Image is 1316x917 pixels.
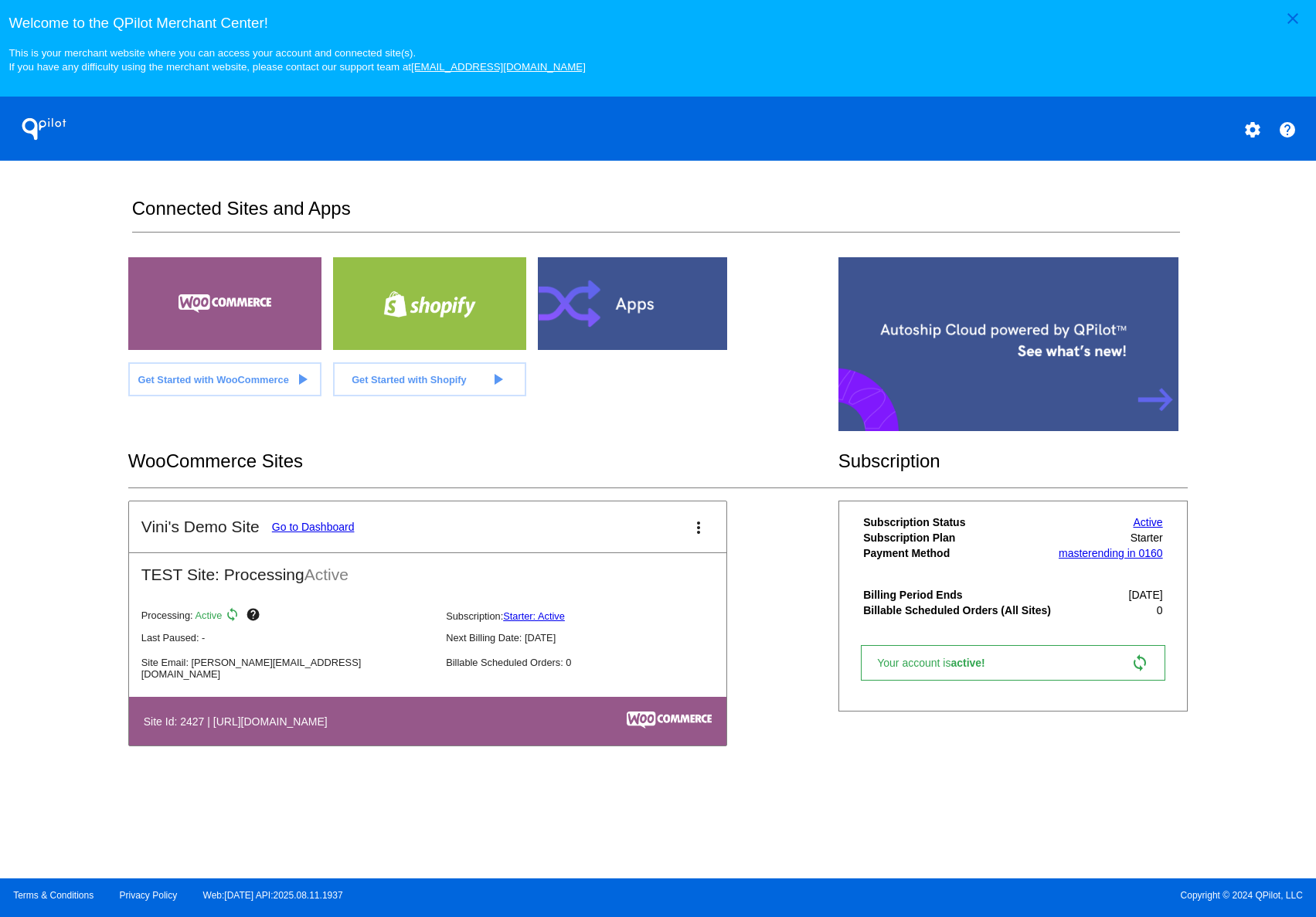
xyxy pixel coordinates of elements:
[861,645,1165,681] a: Your account isactive! sync
[950,657,992,669] span: active!
[862,603,1055,617] th: Billable Scheduled Orders (All Sites)
[203,890,343,901] a: Web:[DATE] API:2025.08.11.1937
[128,450,838,472] h2: WooCommerce Sites
[503,610,565,622] a: Starter: Active
[141,632,434,644] p: Last Paused: -
[689,518,708,537] mat-icon: more_vert
[1134,516,1163,528] a: Active
[132,198,1180,233] h2: Connected Sites and Apps
[272,521,355,533] a: Go to Dashboard
[1284,9,1302,28] mat-icon: close
[838,450,1188,472] h2: Subscription
[1131,532,1163,544] span: Starter
[1059,547,1163,559] a: masterending in 0160
[446,632,738,644] p: Next Billing Date: [DATE]
[196,610,223,622] span: Active
[862,588,1055,602] th: Billing Period Ends
[246,607,264,626] mat-icon: help
[627,712,712,729] img: c53aa0e5-ae75-48aa-9bee-956650975ee5
[128,362,321,396] a: Get Started with WooCommerce
[9,15,1307,32] h3: Welcome to the QPilot Merchant Center!
[1243,121,1262,139] mat-icon: settings
[293,370,311,389] mat-icon: play_arrow
[333,362,526,396] a: Get Started with Shopify
[1157,604,1163,616] span: 0
[1129,589,1163,601] span: [DATE]
[411,61,586,73] a: [EMAIL_ADDRESS][DOMAIN_NAME]
[446,657,738,668] p: Billable Scheduled Orders: 0
[862,531,1055,545] th: Subscription Plan
[1278,121,1297,139] mat-icon: help
[1131,654,1149,672] mat-icon: sync
[862,546,1055,560] th: Payment Method
[352,374,467,385] span: Get Started with Shopify
[9,47,585,73] small: This is your merchant website where you can access your account and connected site(s). If you hav...
[225,607,243,626] mat-icon: sync
[141,657,434,680] p: Site Email: [PERSON_NAME][EMAIL_ADDRESS][DOMAIN_NAME]
[488,370,507,389] mat-icon: play_arrow
[144,715,335,728] h4: Site Id: 2427 | [URL][DOMAIN_NAME]
[304,565,349,583] span: Active
[446,610,738,622] p: Subscription:
[120,890,178,901] a: Privacy Policy
[13,114,75,144] h1: QPilot
[141,518,260,536] h2: Vini's Demo Site
[129,553,726,584] h2: TEST Site: Processing
[1059,547,1092,559] span: master
[141,607,434,626] p: Processing:
[13,890,94,901] a: Terms & Conditions
[862,515,1055,529] th: Subscription Status
[672,890,1303,901] span: Copyright © 2024 QPilot, LLC
[877,657,1001,669] span: Your account is
[138,374,288,385] span: Get Started with WooCommerce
